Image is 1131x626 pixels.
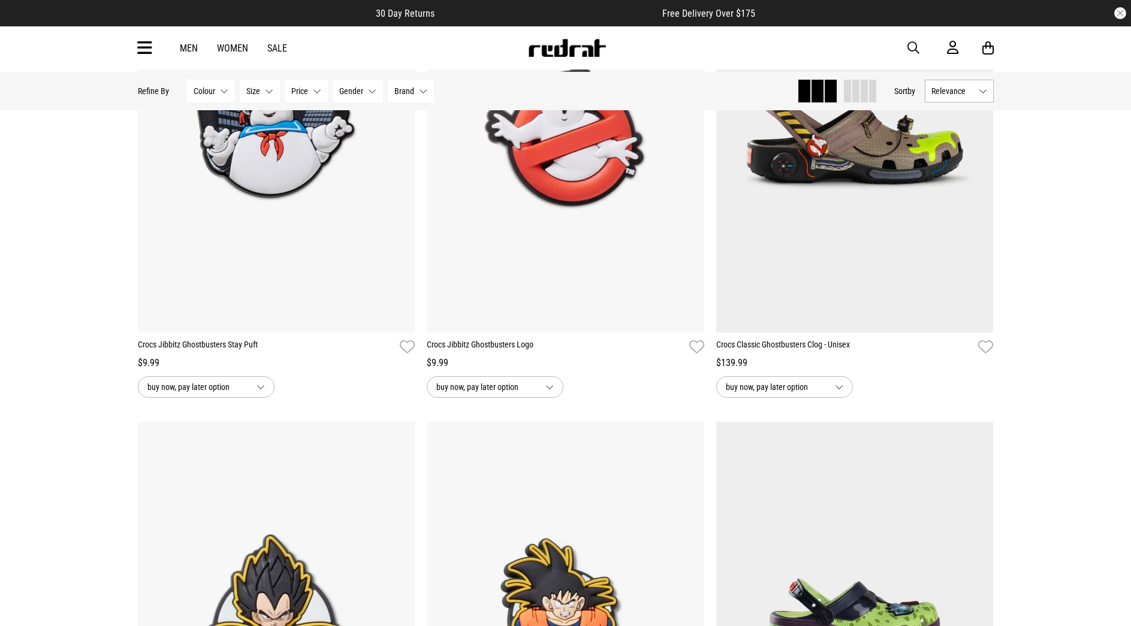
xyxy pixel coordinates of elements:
[716,376,853,398] button: buy now, pay later option
[138,376,275,398] button: buy now, pay later option
[394,86,414,96] span: Brand
[427,376,563,398] button: buy now, pay later option
[662,8,755,19] span: Free Delivery Over $175
[138,356,415,370] div: $9.99
[339,86,363,96] span: Gender
[388,80,434,102] button: Brand
[716,338,974,356] a: Crocs Classic Ghostbusters Clog - Unisex
[240,80,280,102] button: Size
[267,43,287,54] a: Sale
[436,380,536,394] span: buy now, pay later option
[427,338,684,356] a: Crocs Jibbitz Ghostbusters Logo
[907,86,915,96] span: by
[459,7,638,19] iframe: Customer reviews powered by Trustpilot
[147,380,247,394] span: buy now, pay later option
[333,80,383,102] button: Gender
[716,356,994,370] div: $139.99
[894,84,915,98] button: Sortby
[931,86,974,96] span: Relevance
[925,80,994,102] button: Relevance
[527,39,607,57] img: Redrat logo
[138,86,169,96] p: Refine By
[376,8,435,19] span: 30 Day Returns
[138,338,396,356] a: Crocs Jibbitz Ghostbusters Stay Puft
[285,80,328,102] button: Price
[726,380,825,394] span: buy now, pay later option
[291,86,308,96] span: Price
[194,86,215,96] span: Colour
[187,80,235,102] button: Colour
[427,356,704,370] div: $9.99
[180,43,198,54] a: Men
[246,86,260,96] span: Size
[217,43,248,54] a: Women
